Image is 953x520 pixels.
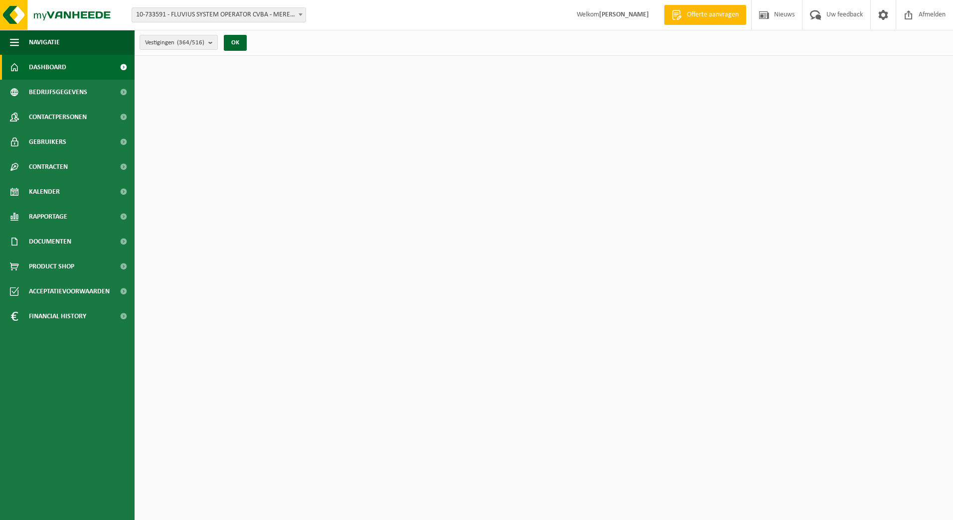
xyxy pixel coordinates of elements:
span: Vestigingen [145,35,204,50]
span: Financial History [29,304,86,329]
count: (364/516) [177,39,204,46]
span: Contactpersonen [29,105,87,130]
span: 10-733591 - FLUVIUS SYSTEM OPERATOR CVBA - MERELBEKE-MELLE [132,8,306,22]
span: 10-733591 - FLUVIUS SYSTEM OPERATOR CVBA - MERELBEKE-MELLE [132,7,306,22]
span: Navigatie [29,30,60,55]
button: OK [224,35,247,51]
span: Offerte aanvragen [684,10,741,20]
span: Gebruikers [29,130,66,154]
span: Rapportage [29,204,67,229]
span: Contracten [29,154,68,179]
button: Vestigingen(364/516) [140,35,218,50]
span: Kalender [29,179,60,204]
span: Dashboard [29,55,66,80]
span: Bedrijfsgegevens [29,80,87,105]
span: Documenten [29,229,71,254]
span: Product Shop [29,254,74,279]
span: Acceptatievoorwaarden [29,279,110,304]
strong: [PERSON_NAME] [599,11,649,18]
a: Offerte aanvragen [664,5,746,25]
